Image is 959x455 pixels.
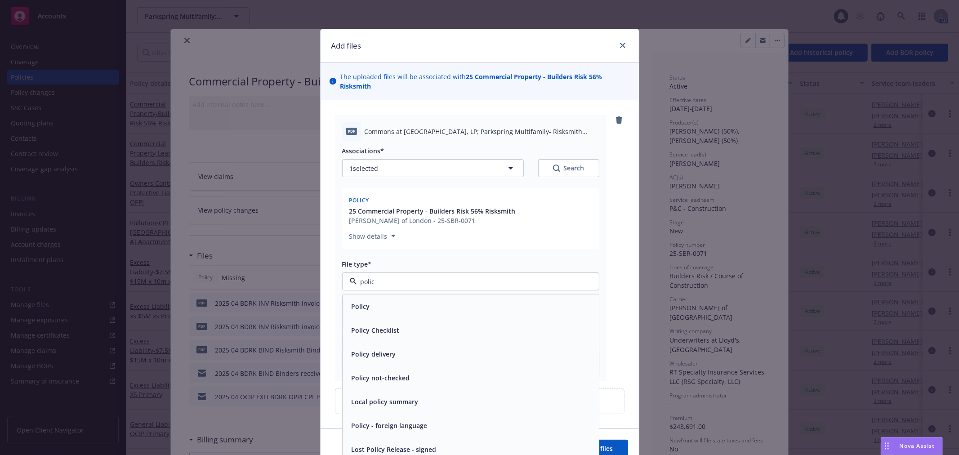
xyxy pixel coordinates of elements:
div: Upload new files [335,388,624,414]
button: Policy [352,302,370,311]
button: Policy delivery [352,349,396,359]
button: Nova Assist [881,437,943,455]
div: Drag to move [881,437,892,455]
button: Local policy summary [352,397,419,406]
button: Policy Checklist [352,326,400,335]
span: File type* [342,260,372,268]
button: Policy not-checked [352,373,410,383]
span: Nova Assist [900,442,935,450]
input: Filter by keyword [357,277,581,286]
